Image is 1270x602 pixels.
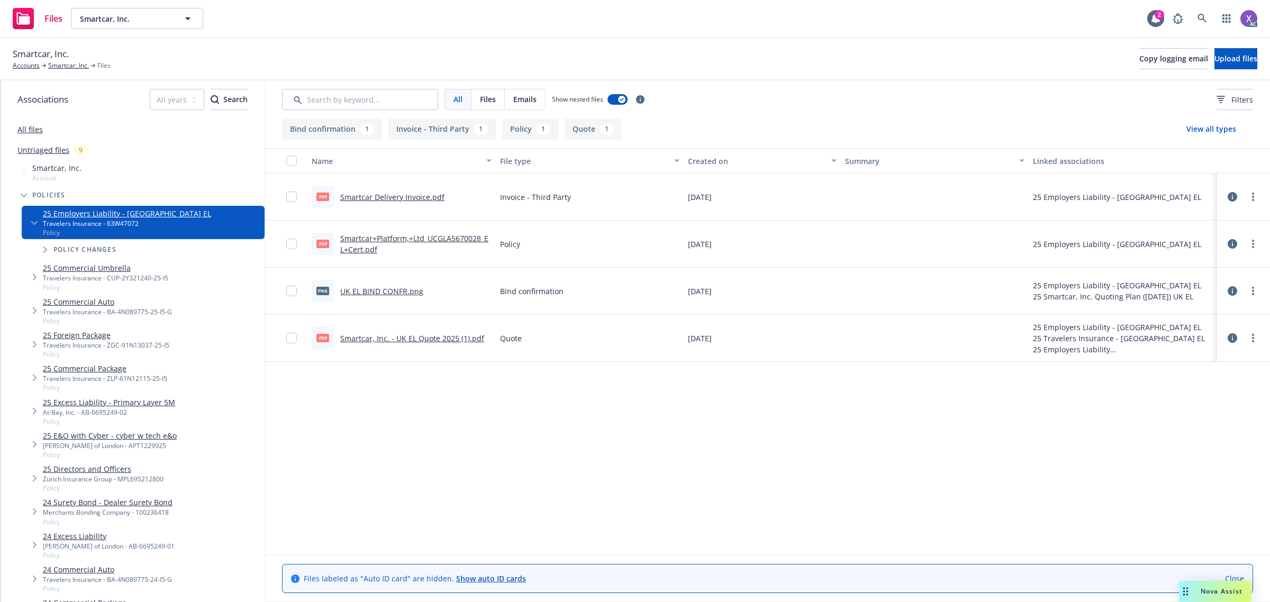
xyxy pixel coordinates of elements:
a: Report a Bug [1167,8,1189,29]
span: Emails [513,94,537,105]
a: 24 Excess Liability [43,531,175,542]
span: Policy [43,517,173,526]
div: Summary [845,156,1013,167]
a: 25 Commercial Package [43,363,167,374]
div: Travelers Insurance - BA-4N089775-25-I5-G [43,307,172,316]
div: Created on [688,156,824,167]
div: 1 [360,123,374,135]
div: 9 [74,144,88,156]
button: Smartcar, Inc. [71,8,203,29]
div: Zurich Insurance Group - MPL695212800 [43,475,164,484]
a: Switch app [1216,8,1237,29]
a: Smartcar+Platform,+Ltd_UCGLA5670028_EL+Cert.pdf [340,233,488,254]
span: Account [32,174,81,183]
a: Close [1225,573,1244,584]
a: more [1247,285,1259,297]
span: Files labeled as "Auto ID card" are hidden. [304,573,526,584]
span: Smartcar, Inc. [32,162,81,174]
button: Upload files [1214,48,1257,69]
span: Policy [43,484,164,492]
span: [DATE] [688,239,712,250]
input: Toggle Row Selected [286,191,297,202]
span: Policy [43,551,175,560]
a: Files [8,4,67,33]
button: Summary [841,148,1029,174]
input: Toggle Row Selected [286,333,297,343]
a: 25 Foreign Package [43,330,169,341]
span: pdf [316,334,329,342]
div: 1 [474,123,488,135]
div: Travelers Insurance - ZGC-91N13037-25-I5 [43,341,169,350]
div: [PERSON_NAME] of London - APT1229925 [43,441,177,450]
div: Name [312,156,480,167]
button: Filters [1217,89,1253,110]
a: 24 Commercial Auto [43,564,172,575]
button: Quote [565,118,622,140]
input: Select all [286,156,297,166]
a: Show auto ID cards [456,573,526,583]
div: File type [500,156,668,167]
span: Policy [43,316,172,325]
a: All files [17,124,43,134]
div: Linked associations [1033,156,1213,167]
span: Associations [17,93,68,106]
div: Drag to move [1179,581,1192,602]
span: [DATE] [688,191,712,203]
button: File type [496,148,684,174]
div: 25 Employers Liability - [GEOGRAPHIC_DATA] EL [1033,280,1201,291]
span: Policy [43,450,177,459]
a: 25 E&O with Cyber - cyber w tech e&o [43,430,177,441]
button: Policy [502,118,558,140]
a: 24 Surety Bond - Dealer Surety Bond [43,497,173,508]
a: more [1247,332,1259,344]
input: Toggle Row Selected [286,239,297,249]
a: Search [1192,8,1213,29]
button: Created on [684,148,840,174]
div: 2 [1155,10,1164,20]
a: 25 Excess Liability - Primary Layer 5M [43,397,175,408]
span: Policy [43,584,172,593]
span: Policy [43,283,168,292]
a: Smartcar, Inc. [48,61,89,70]
img: photo [1240,10,1257,27]
span: Files [480,94,496,105]
span: Quote [500,333,522,344]
div: 25 Travelers Insurance - [GEOGRAPHIC_DATA] EL [1033,333,1205,344]
span: Smartcar, Inc. [80,13,171,24]
span: Copy logging email [1139,53,1208,63]
span: Filters [1231,94,1253,105]
a: Smartcar, Inc. - UK EL Quote 2025 (1).pdf [340,333,484,343]
div: 25 Employers Liability - [GEOGRAPHIC_DATA] EL [1033,322,1205,333]
svg: Search [211,95,219,104]
span: Show nested files [552,95,603,104]
div: At-Bay, Inc. - AB-6695249-02 [43,408,175,417]
span: Policy [43,383,167,392]
div: 25 Employers Liability - [GEOGRAPHIC_DATA] EL [1033,239,1201,250]
div: 25 Employers Liability - [GEOGRAPHIC_DATA] EL [1033,191,1201,203]
span: Policy changes [53,247,116,253]
button: Copy logging email [1139,48,1208,69]
div: 25 Employers Liability [1033,344,1205,355]
a: 25 Employers Liability - [GEOGRAPHIC_DATA] EL [43,208,211,219]
span: Filters [1217,94,1253,105]
input: Toggle Row Selected [286,286,297,296]
div: Travelers Insurance - BA-4N089775-24-I5-G [43,575,172,584]
span: Policy [43,417,175,426]
a: 25 Commercial Umbrella [43,262,168,273]
button: Name [307,148,496,174]
div: [PERSON_NAME] of London - AB-6695249-01 [43,542,175,551]
span: Smartcar, Inc. [13,47,69,61]
div: 1 [536,123,550,135]
a: Smartcar Delivery Invoice.pdf [340,192,444,202]
span: Policy [43,350,169,359]
span: Invoice - Third Party [500,191,571,203]
span: Policies [32,192,66,198]
button: Invoice - Third Party [388,118,496,140]
span: [DATE] [688,333,712,344]
span: Upload files [1214,53,1257,63]
a: UK EL BIND CONFR.png [340,286,423,296]
span: pdf [316,193,329,200]
span: All [453,94,462,105]
div: Merchants Bonding Company - 100236418 [43,508,173,517]
div: Travelers Insurance - 63W47072 [43,219,211,228]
